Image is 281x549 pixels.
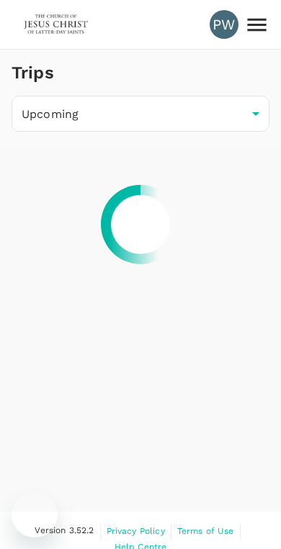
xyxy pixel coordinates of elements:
[177,526,234,536] span: Terms of Use
[177,523,234,539] a: Terms of Use
[12,50,54,96] h1: Trips
[12,96,269,132] div: Upcoming
[107,526,165,536] span: Privacy Policy
[107,523,165,539] a: Privacy Policy
[35,524,94,538] span: Version 3.52.2
[12,491,58,537] iframe: Button to launch messaging window
[23,9,89,40] img: The Malaysian Church of Jesus Christ of Latter-day Saints
[210,10,238,39] div: PW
